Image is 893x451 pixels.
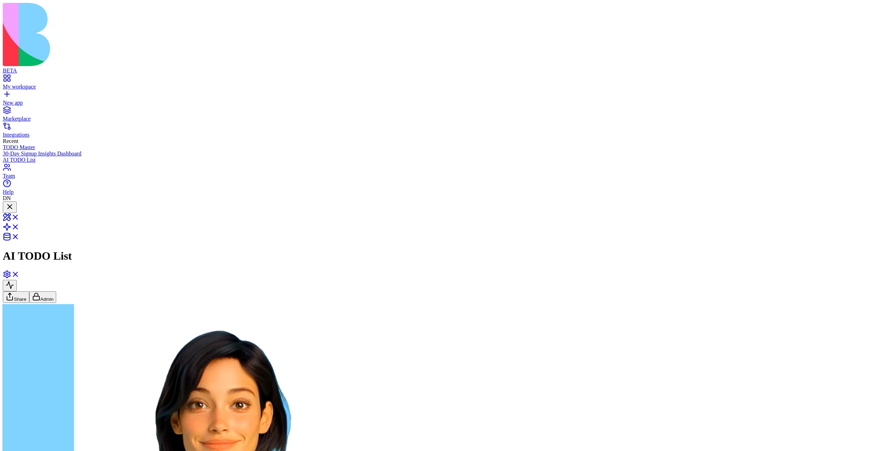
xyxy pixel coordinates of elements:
a: TODO Master [3,144,890,151]
a: 30-Day Signup Insights Dashboard [3,151,890,157]
a: Team [3,167,890,179]
div: Help [3,189,890,195]
a: Integrations [3,125,890,138]
img: logo [3,3,283,66]
div: BETA [3,68,890,74]
div: Marketplace [3,116,890,122]
button: Share [3,291,29,303]
a: Marketplace [3,109,890,122]
div: Integrations [3,132,890,138]
a: BETA [3,61,890,74]
a: AI TODO List [3,157,890,163]
span: DN [3,195,11,201]
span: Recent [3,138,18,144]
a: Help [3,183,890,195]
button: Admin [29,291,57,303]
a: New app [3,93,890,106]
div: My workspace [3,84,890,90]
h1: AI TODO List [3,250,890,262]
a: My workspace [3,77,890,90]
div: New app [3,100,890,106]
div: Team [3,173,890,179]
